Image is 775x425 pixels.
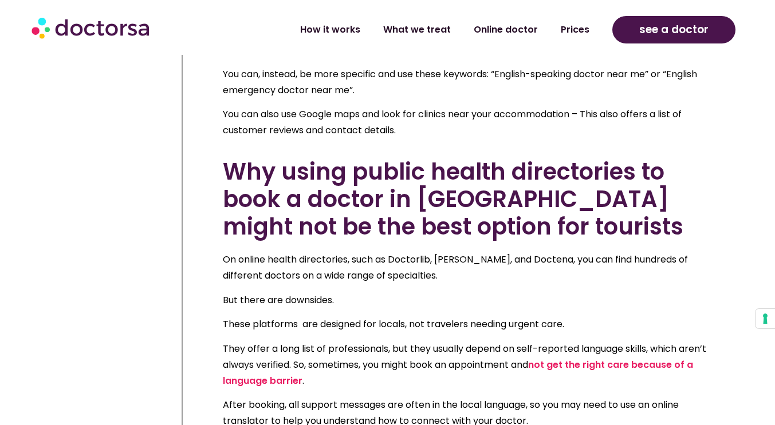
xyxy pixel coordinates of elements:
a: What we treat [372,17,462,43]
p: These platforms are designed for locals, not travelers needing urgent care. [223,316,717,332]
button: Your consent preferences for tracking technologies [756,309,775,328]
a: How it works [289,17,372,43]
p: On online health directories, such as Doctorlib, [PERSON_NAME], and Doctena, you can find hundred... [223,252,717,284]
p: They offer a long list of professionals, but they usually depend on self-reported language skills... [223,341,717,389]
a: Prices [549,17,601,43]
a: Online doctor [462,17,549,43]
p: You can also use Google maps and look for clinics near your accommodation – This also offers a li... [223,106,717,138]
nav: Menu [207,17,601,43]
p: But there are downsides. [223,292,717,308]
a: not get the right care because of a language barrier [223,358,693,387]
a: see a doctor [612,16,735,43]
h2: Why using public health directories to book a doctor in [GEOGRAPHIC_DATA] might not be the best o... [223,158,717,240]
p: You can, instead, be more specific and use these keywords: “English-speaking doctor near me” or “... [223,66,717,98]
span: see a doctor [639,21,709,39]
